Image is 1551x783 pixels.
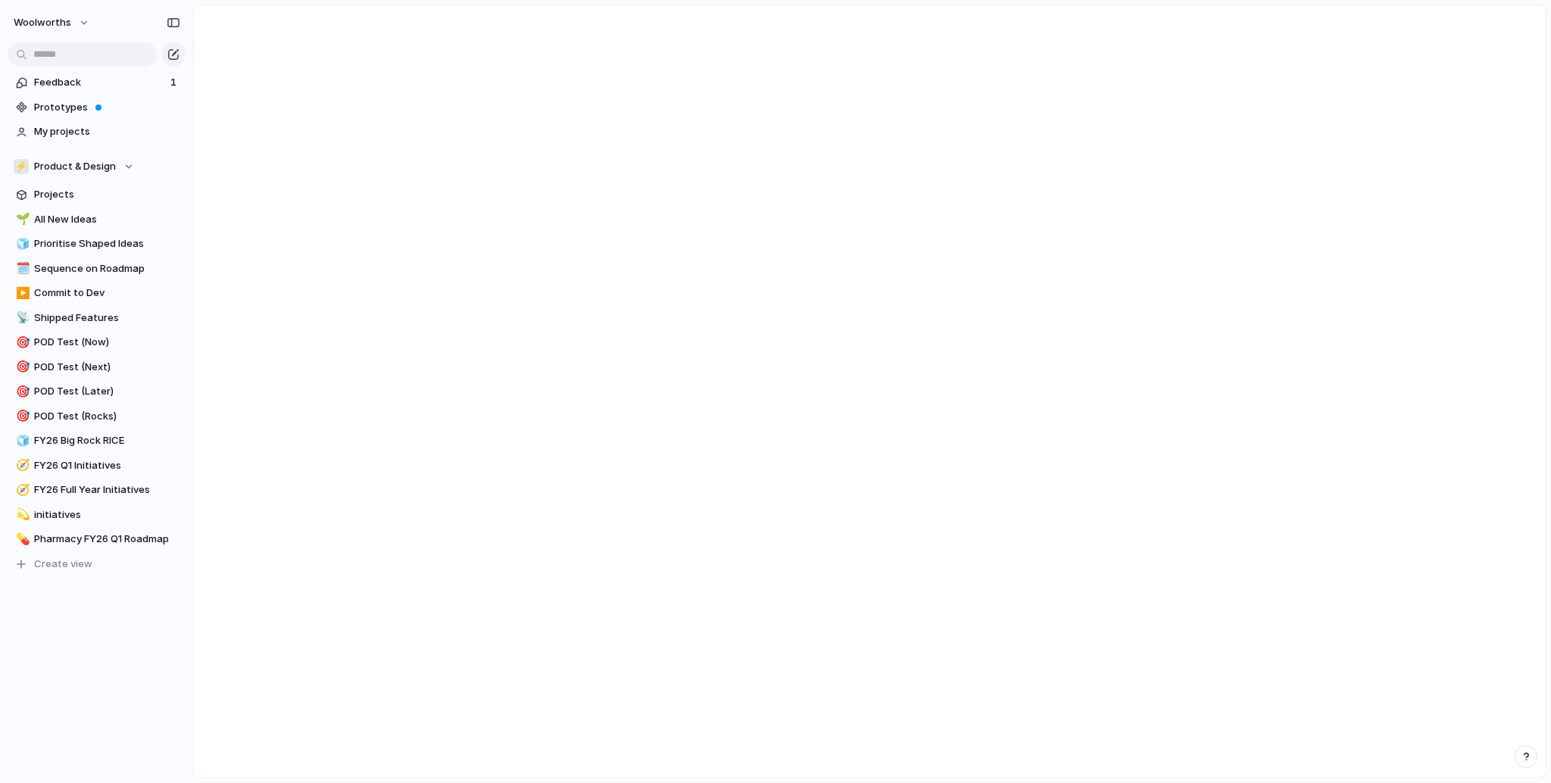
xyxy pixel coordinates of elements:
[16,457,27,474] div: 🧭
[14,261,29,276] button: 🗓️
[16,260,27,277] div: 🗓️
[34,507,180,523] span: initiatives
[34,360,180,375] span: POD Test (Next)
[34,409,180,424] span: POD Test (Rocks)
[8,208,186,231] a: 🌱All New Ideas
[34,557,92,572] span: Create view
[8,528,186,551] a: 💊Pharmacy FY26 Q1 Roadmap
[14,360,29,375] button: 🎯
[8,553,186,576] button: Create view
[34,124,180,139] span: My projects
[34,433,180,448] span: FY26 Big Rock RICE
[8,454,186,477] a: 🧭FY26 Q1 Initiatives
[8,282,186,304] a: ▶️Commit to Dev
[8,183,186,206] a: Projects
[8,155,186,178] button: ⚡Product & Design
[14,532,29,547] button: 💊
[34,100,180,115] span: Prototypes
[14,482,29,498] button: 🧭
[16,506,27,523] div: 💫
[34,236,180,251] span: Prioritise Shaped Ideas
[8,405,186,428] a: 🎯POD Test (Rocks)
[8,356,186,379] a: 🎯POD Test (Next)
[14,285,29,301] button: ▶️
[8,96,186,119] a: Prototypes
[8,331,186,354] a: 🎯POD Test (Now)
[34,532,180,547] span: Pharmacy FY26 Q1 Roadmap
[16,309,27,326] div: 📡
[34,75,166,90] span: Feedback
[14,458,29,473] button: 🧭
[34,187,180,202] span: Projects
[34,159,116,174] span: Product & Design
[14,310,29,326] button: 📡
[8,429,186,452] a: 🧊FY26 Big Rock RICE
[14,335,29,350] button: 🎯
[34,384,180,399] span: POD Test (Later)
[8,232,186,255] a: 🧊Prioritise Shaped Ideas
[14,384,29,399] button: 🎯
[34,261,180,276] span: Sequence on Roadmap
[16,482,27,499] div: 🧭
[16,334,27,351] div: 🎯
[16,531,27,548] div: 💊
[16,432,27,450] div: 🧊
[8,307,186,329] a: 📡Shipped Features
[14,159,29,174] div: ⚡
[14,15,71,30] span: woolworths
[16,358,27,376] div: 🎯
[16,383,27,401] div: 🎯
[8,257,186,280] a: 🗓️Sequence on Roadmap
[14,433,29,448] button: 🧊
[8,120,186,143] a: My projects
[16,285,27,302] div: ▶️
[8,380,186,403] a: 🎯POD Test (Later)
[170,75,179,90] span: 1
[16,407,27,425] div: 🎯
[14,409,29,424] button: 🎯
[14,212,29,227] button: 🌱
[16,211,27,228] div: 🌱
[8,504,186,526] a: 💫initiatives
[8,479,186,501] a: 🧭FY26 Full Year Initiatives
[14,236,29,251] button: 🧊
[7,11,98,35] button: woolworths
[34,212,180,227] span: All New Ideas
[16,236,27,253] div: 🧊
[34,458,180,473] span: FY26 Q1 Initiatives
[34,335,180,350] span: POD Test (Now)
[34,310,180,326] span: Shipped Features
[34,285,180,301] span: Commit to Dev
[8,71,186,94] a: Feedback1
[14,507,29,523] button: 💫
[34,482,180,498] span: FY26 Full Year Initiatives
